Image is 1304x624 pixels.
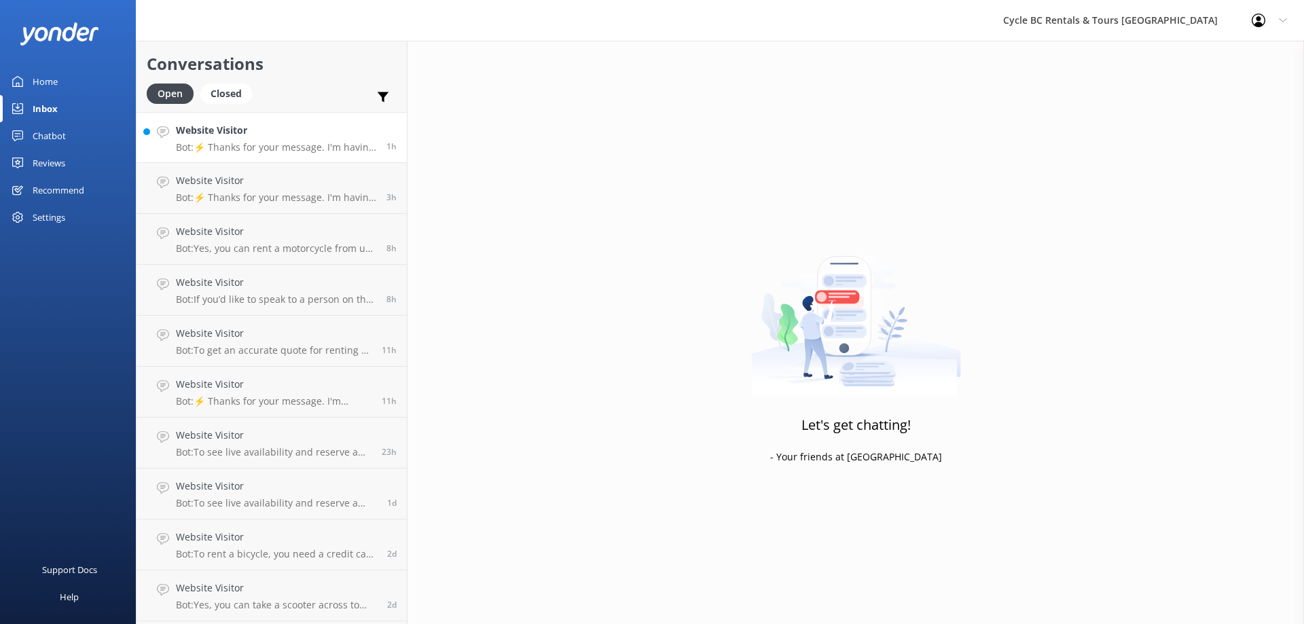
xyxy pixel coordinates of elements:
[176,599,377,611] p: Bot: Yes, you can take a scooter across to [GEOGRAPHIC_DATA] on the ferry and return to [GEOGRAPH...
[387,548,397,559] span: 03:44pm 10-Aug-2025 (UTC -07:00) America/Tijuana
[382,395,397,407] span: 06:50am 12-Aug-2025 (UTC -07:00) America/Tijuana
[147,84,194,104] div: Open
[176,548,377,560] p: Bot: To rent a bicycle, you need a credit card and a piece of government-issued photo identificat...
[176,293,376,306] p: Bot: If you’d like to speak to a person on the Cycle BC team, please call [PHONE_NUMBER] or submi...
[137,519,407,570] a: Website VisitorBot:To rent a bicycle, you need a credit card and a piece of government-issued pho...
[176,275,376,290] h4: Website Visitor
[137,265,407,316] a: Website VisitorBot:If you’d like to speak to a person on the Cycle BC team, please call [PHONE_NU...
[137,570,407,621] a: Website VisitorBot:Yes, you can take a scooter across to [GEOGRAPHIC_DATA] on the ferry and retur...
[42,556,97,583] div: Support Docs
[137,367,407,418] a: Website VisitorBot:⚡ Thanks for your message. I'm having a difficult time finding the right answe...
[387,497,397,509] span: 11:59am 11-Aug-2025 (UTC -07:00) America/Tijuana
[176,395,372,407] p: Bot: ⚡ Thanks for your message. I'm having a difficult time finding the right answer for you. Ple...
[176,326,372,341] h4: Website Visitor
[200,86,259,100] a: Closed
[137,112,407,163] a: Website VisitorBot:⚡ Thanks for your message. I'm having a difficult time finding the right answe...
[33,177,84,204] div: Recommend
[147,51,397,77] h2: Conversations
[386,191,397,203] span: 03:26pm 12-Aug-2025 (UTC -07:00) America/Tijuana
[176,581,377,595] h4: Website Visitor
[176,242,376,255] p: Bot: Yes, you can rent a motorcycle from us. For riders with restricted licenses, we limit the bi...
[176,191,376,204] p: Bot: ⚡ Thanks for your message. I'm having a difficult time finding the right answer for you. Ple...
[176,344,372,356] p: Bot: To get an accurate quote for renting a BMW F 750 GS Low, including CDW and luggage, for your...
[801,414,911,436] h3: Let's get chatting!
[33,204,65,231] div: Settings
[751,227,961,397] img: artwork of a man stealing a conversation from at giant smartphone
[176,123,376,138] h4: Website Visitor
[137,214,407,265] a: Website VisitorBot:Yes, you can rent a motorcycle from us. For riders with restricted licenses, w...
[176,446,372,458] p: Bot: To see live availability and reserve a motorcycle, please check out our website at [URL][DOM...
[33,68,58,95] div: Home
[33,149,65,177] div: Reviews
[386,141,397,152] span: 04:35pm 12-Aug-2025 (UTC -07:00) America/Tijuana
[33,122,66,149] div: Chatbot
[137,316,407,367] a: Website VisitorBot:To get an accurate quote for renting a BMW F 750 GS Low, including CDW and lug...
[60,583,79,610] div: Help
[176,497,377,509] p: Bot: To see live availability and reserve a motorcycle, please check out our website at [URL][DOM...
[176,377,372,392] h4: Website Visitor
[176,224,376,239] h4: Website Visitor
[386,293,397,305] span: 10:03am 12-Aug-2025 (UTC -07:00) America/Tijuana
[137,163,407,214] a: Website VisitorBot:⚡ Thanks for your message. I'm having a difficult time finding the right answe...
[137,418,407,469] a: Website VisitorBot:To see live availability and reserve a motorcycle, please check out our websit...
[176,141,376,153] p: Bot: ⚡ Thanks for your message. I'm having a difficult time finding the right answer for you. Ple...
[176,428,372,443] h4: Website Visitor
[387,599,397,610] span: 03:03pm 10-Aug-2025 (UTC -07:00) America/Tijuana
[386,242,397,254] span: 10:08am 12-Aug-2025 (UTC -07:00) America/Tijuana
[20,22,98,45] img: yonder-white-logo.png
[137,469,407,519] a: Website VisitorBot:To see live availability and reserve a motorcycle, please check out our websit...
[176,530,377,545] h4: Website Visitor
[33,95,58,122] div: Inbox
[382,446,397,458] span: 07:04pm 11-Aug-2025 (UTC -07:00) America/Tijuana
[147,86,200,100] a: Open
[176,173,376,188] h4: Website Visitor
[382,344,397,356] span: 07:17am 12-Aug-2025 (UTC -07:00) America/Tijuana
[176,479,377,494] h4: Website Visitor
[200,84,252,104] div: Closed
[770,449,942,464] p: - Your friends at [GEOGRAPHIC_DATA]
